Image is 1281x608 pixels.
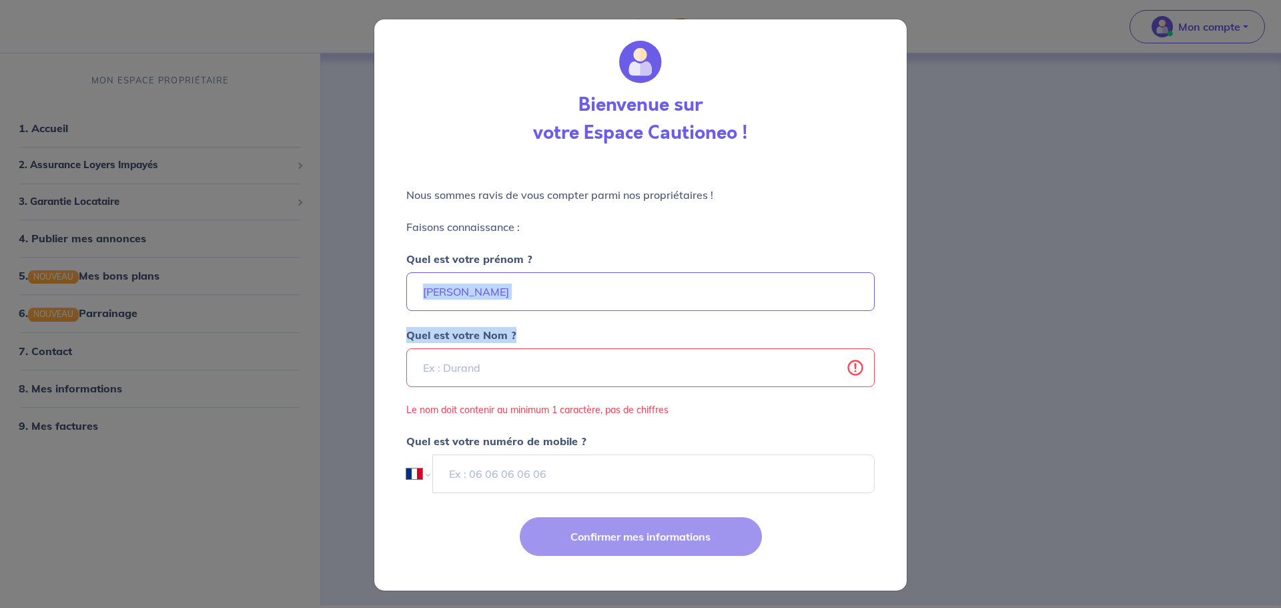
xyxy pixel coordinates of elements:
strong: Quel est votre numéro de mobile ? [406,434,586,448]
p: Faisons connaissance : [406,219,875,235]
input: Ex : Durand [406,348,875,387]
strong: Quel est votre prénom ? [406,252,532,266]
p: Le nom doit contenir au minimum 1 caractère, pas de chiffres [406,403,875,417]
h3: Bienvenue sur [578,94,703,117]
p: Nous sommes ravis de vous compter parmi nos propriétaires ! [406,187,875,203]
input: Ex : 06 06 06 06 06 [432,454,875,493]
strong: Quel est votre Nom ? [406,328,516,342]
img: wallet_circle [619,41,662,83]
input: Ex : Martin [406,272,875,311]
h3: votre Espace Cautioneo ! [533,122,748,145]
